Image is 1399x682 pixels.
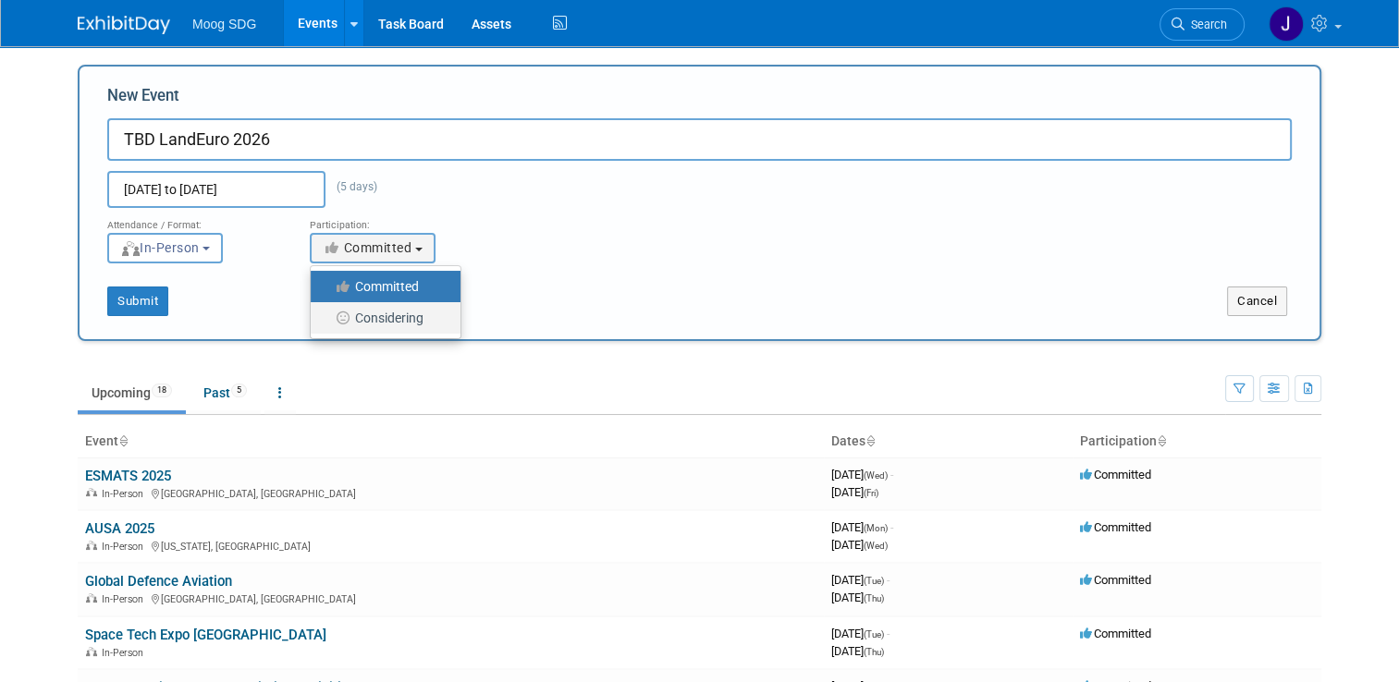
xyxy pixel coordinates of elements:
a: Sort by Event Name [118,433,128,448]
span: - [890,520,893,534]
span: Committed [1080,468,1151,481]
span: Committed [323,240,412,255]
span: (Wed) [864,541,888,551]
span: 18 [152,384,172,397]
a: Upcoming18 [78,375,186,410]
span: (Tue) [864,576,884,586]
span: [DATE] [831,591,884,604]
input: Start Date - End Date [107,171,325,208]
img: ExhibitDay [78,16,170,34]
span: Search [1184,18,1227,31]
button: Cancel [1227,286,1287,316]
a: Search [1160,8,1245,41]
span: (Tue) [864,629,884,639]
span: [DATE] [831,627,890,640]
label: Considering [320,306,442,330]
span: [DATE] [831,485,878,499]
span: 5 [231,384,247,397]
span: In-Person [102,541,149,553]
a: AUSA 2025 [85,520,154,537]
a: Space Tech Expo [GEOGRAPHIC_DATA] [85,627,326,643]
span: - [890,468,893,481]
span: In-Person [102,593,149,605]
span: [DATE] [831,520,893,534]
span: (5 days) [325,180,377,193]
span: [DATE] [831,468,893,481]
input: Name of Trade Show / Conference [107,118,1292,161]
th: Participation [1073,426,1321,457]
th: Dates [824,426,1073,457]
span: - [887,627,890,640]
div: Participation: [310,208,485,232]
a: Sort by Participation Type [1157,433,1166,448]
div: [GEOGRAPHIC_DATA], [GEOGRAPHIC_DATA] [85,485,816,500]
span: (Wed) [864,470,888,481]
span: [DATE] [831,573,890,587]
button: Committed [310,233,436,263]
img: In-Person Event [86,647,97,656]
th: Event [78,426,824,457]
button: In-Person [107,233,223,263]
img: In-Person Event [86,593,97,603]
span: - [887,573,890,587]
img: In-Person Event [86,488,97,497]
span: (Thu) [864,647,884,657]
label: New Event [107,85,179,114]
span: In-Person [102,488,149,500]
span: (Mon) [864,523,888,533]
span: [DATE] [831,644,884,658]
span: Committed [1080,520,1151,534]
span: Committed [1080,573,1151,587]
span: [DATE] [831,538,888,552]
div: [US_STATE], [GEOGRAPHIC_DATA] [85,538,816,553]
img: Jaclyn Roberts [1269,6,1304,42]
span: In-Person [120,240,200,255]
span: Committed [1080,627,1151,640]
img: In-Person Event [86,541,97,550]
a: Sort by Start Date [865,433,875,448]
label: Committed [320,274,442,298]
a: ESMATS 2025 [85,468,171,484]
span: (Thu) [864,593,884,603]
span: In-Person [102,647,149,659]
div: Attendance / Format: [107,208,282,232]
a: Past5 [190,375,261,410]
button: Submit [107,286,168,316]
span: (Fri) [864,488,878,498]
span: Moog SDG [192,17,256,31]
div: [GEOGRAPHIC_DATA], [GEOGRAPHIC_DATA] [85,591,816,605]
a: Global Defence Aviation [85,573,232,590]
